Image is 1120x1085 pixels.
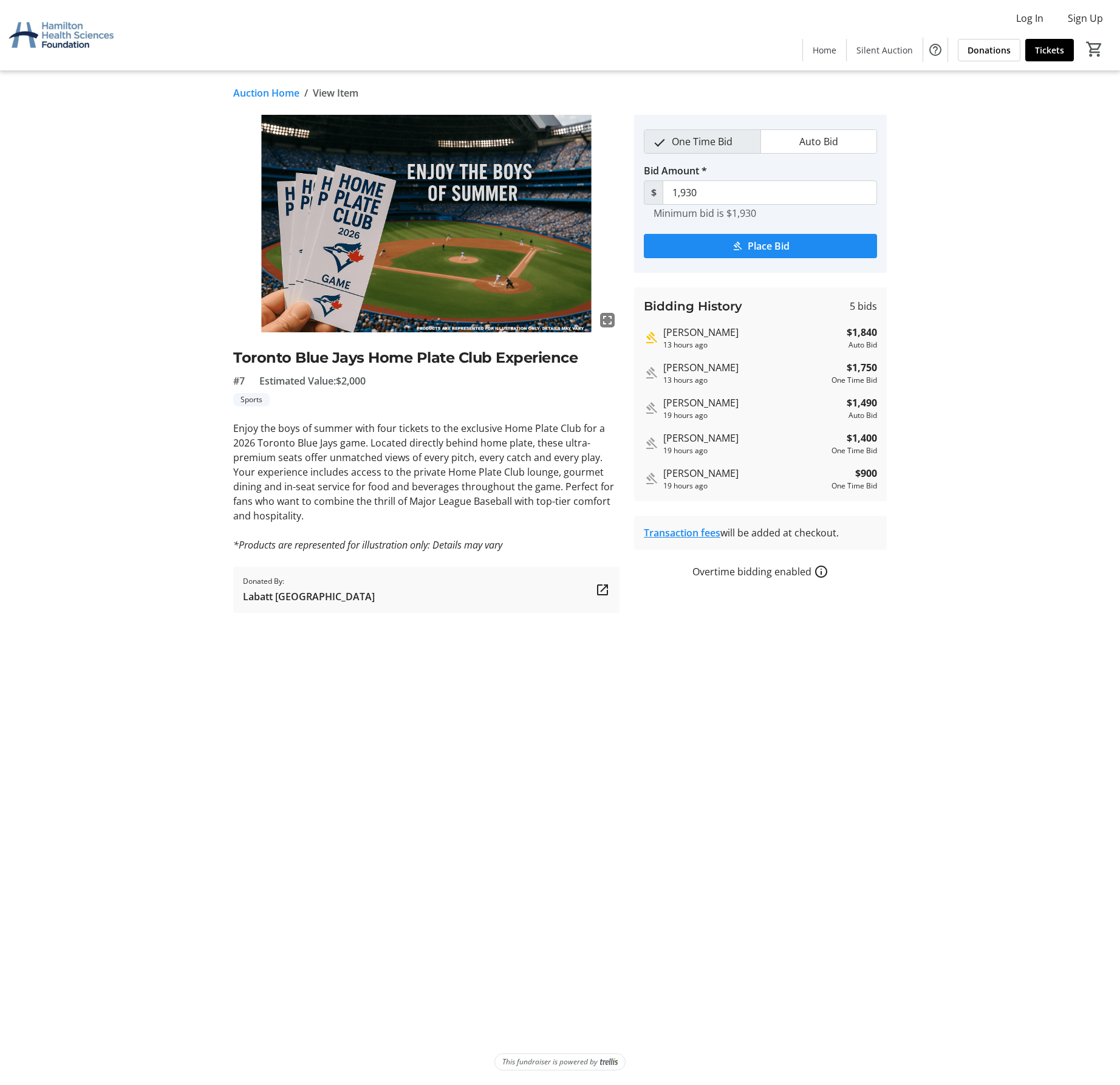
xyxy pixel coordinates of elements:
div: 13 hours ago [663,375,827,386]
strong: $1,400 [847,431,877,445]
a: How overtime bidding works for silent auctions [814,564,828,579]
img: Trellis Logo [600,1058,618,1066]
button: Sign Up [1058,9,1113,28]
a: Donations [958,39,1020,61]
span: View Item [313,86,358,100]
div: [PERSON_NAME] [663,395,842,410]
div: 19 hours ago [663,410,842,421]
label: Bid Amount * [644,163,707,178]
div: [PERSON_NAME] [663,466,827,481]
em: *Products are represented for illustration only: Details may vary [233,538,502,552]
strong: $1,750 [847,360,877,375]
button: Cart [1084,38,1105,60]
div: Auto Bid [847,410,877,421]
div: One Time Bid [831,481,877,491]
mat-icon: Outbid [644,366,658,380]
tr-hint: Minimum bid is $1,930 [654,207,756,219]
mat-icon: Outbid [644,471,658,486]
a: Donated By:Labatt [GEOGRAPHIC_DATA] [233,567,620,613]
span: Tickets [1035,44,1064,56]
span: Sign Up [1068,11,1103,26]
span: Silent Auction [856,44,913,56]
span: This fundraiser is powered by [502,1056,598,1067]
span: / [304,86,308,100]
span: Donated By: [243,576,375,587]
button: Place Bid [644,234,877,258]
p: Enjoy the boys of summer with four tickets to the exclusive Home Plate Club for a 2026 Toronto Bl... [233,421,620,523]
img: Image [233,115,620,332]
button: Help [923,38,948,62]
div: One Time Bid [831,375,877,386]
span: Labatt [GEOGRAPHIC_DATA] [243,589,375,604]
strong: $900 [855,466,877,481]
a: Tickets [1025,39,1074,61]
span: Log In [1016,11,1043,26]
h3: Bidding History [644,297,742,315]
h2: Toronto Blue Jays Home Plate Club Experience [233,347,620,369]
mat-icon: Outbid [644,436,658,451]
strong: $1,490 [847,395,877,410]
div: [PERSON_NAME] [663,360,827,375]
div: [PERSON_NAME] [663,431,827,445]
mat-icon: Highest bid [644,330,658,345]
a: Silent Auction [847,39,923,61]
button: Log In [1006,9,1053,28]
div: One Time Bid [831,445,877,456]
span: One Time Bid [664,130,740,153]
a: Home [803,39,846,61]
div: will be added at checkout. [644,525,877,540]
a: Auction Home [233,86,299,100]
div: 19 hours ago [663,481,827,491]
strong: $1,840 [847,325,877,340]
span: Estimated Value: $2,000 [259,374,366,388]
tr-label-badge: Sports [233,393,270,406]
div: [PERSON_NAME] [663,325,842,340]
div: 13 hours ago [663,340,842,351]
div: 19 hours ago [663,445,827,456]
img: Hamilton Health Sciences Foundation's Logo [7,5,115,66]
span: Donations [968,44,1011,56]
a: Transaction fees [644,526,720,539]
mat-icon: fullscreen [600,313,615,327]
span: Home [813,44,836,56]
span: Auto Bid [792,130,845,153]
span: Place Bid [748,239,790,253]
div: Overtime bidding enabled [634,564,887,579]
mat-icon: Outbid [644,401,658,416]
span: #7 [233,374,245,388]
span: 5 bids [850,299,877,313]
div: Auto Bid [847,340,877,351]
span: $ [644,180,663,205]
